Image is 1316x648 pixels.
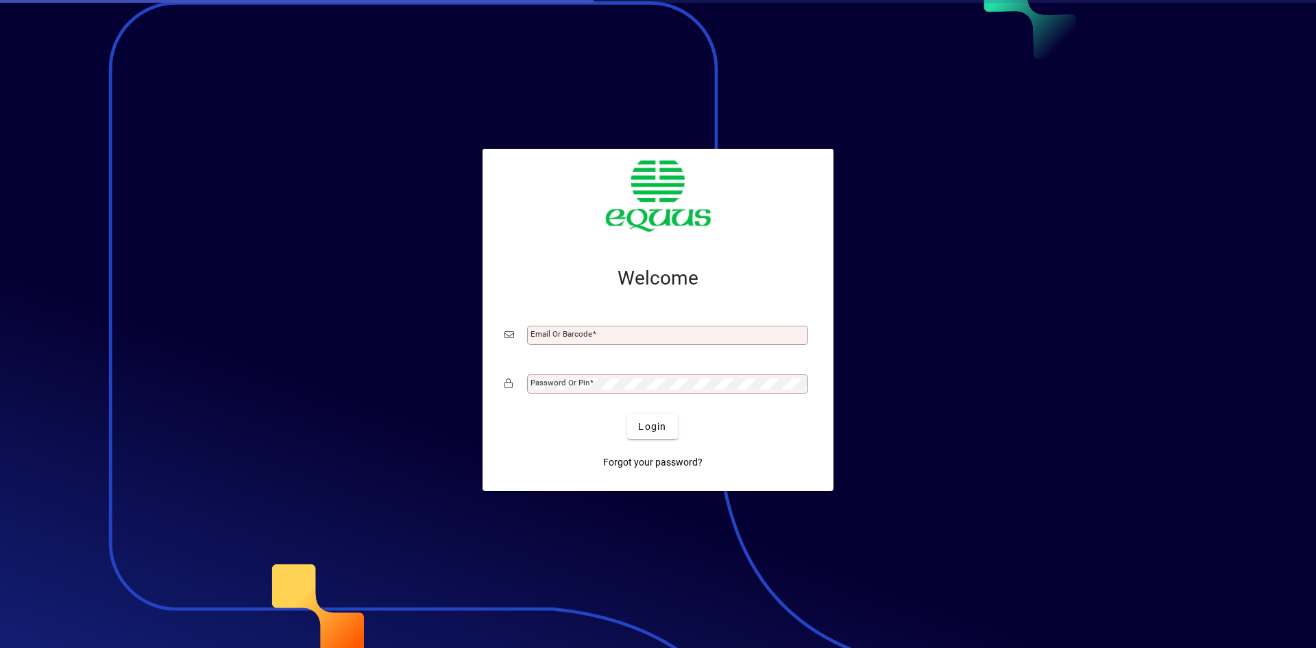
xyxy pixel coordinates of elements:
span: Login [638,420,666,434]
mat-label: Password or Pin [531,378,589,387]
h2: Welcome [504,267,812,290]
span: Forgot your password? [603,455,703,470]
a: Forgot your password? [598,450,708,475]
mat-label: Email or Barcode [531,329,592,339]
button: Login [627,414,677,439]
